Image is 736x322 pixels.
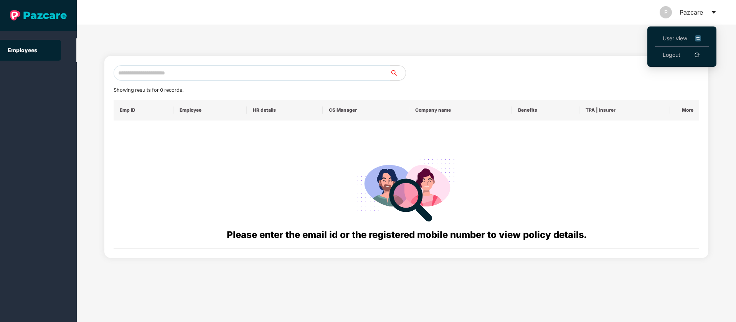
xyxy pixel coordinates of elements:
th: Company name [409,100,512,121]
a: Employees [8,47,37,53]
span: search [390,70,406,76]
span: User view [663,34,701,43]
th: More [670,100,699,121]
th: CS Manager [323,100,409,121]
th: TPA | Insurer [579,100,670,121]
th: Benefits [512,100,579,121]
span: P [664,6,668,18]
img: svg+xml;base64,PHN2ZyB4bWxucz0iaHR0cDovL3d3dy53My5vcmcvMjAwMC9zdmciIHdpZHRoPSIxNiIgaGVpZ2h0PSIxNi... [695,34,701,43]
button: search [390,65,406,81]
img: svg+xml;base64,PHN2ZyB4bWxucz0iaHR0cDovL3d3dy53My5vcmcvMjAwMC9zdmciIHdpZHRoPSIyODgiIGhlaWdodD0iMj... [351,150,462,228]
span: Showing results for 0 records. [114,87,183,93]
a: Logout [663,51,680,59]
span: Please enter the email id or the registered mobile number to view policy details. [227,229,586,240]
th: Employee [173,100,247,121]
th: HR details [247,100,322,121]
th: Emp ID [114,100,174,121]
span: caret-down [711,9,717,15]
